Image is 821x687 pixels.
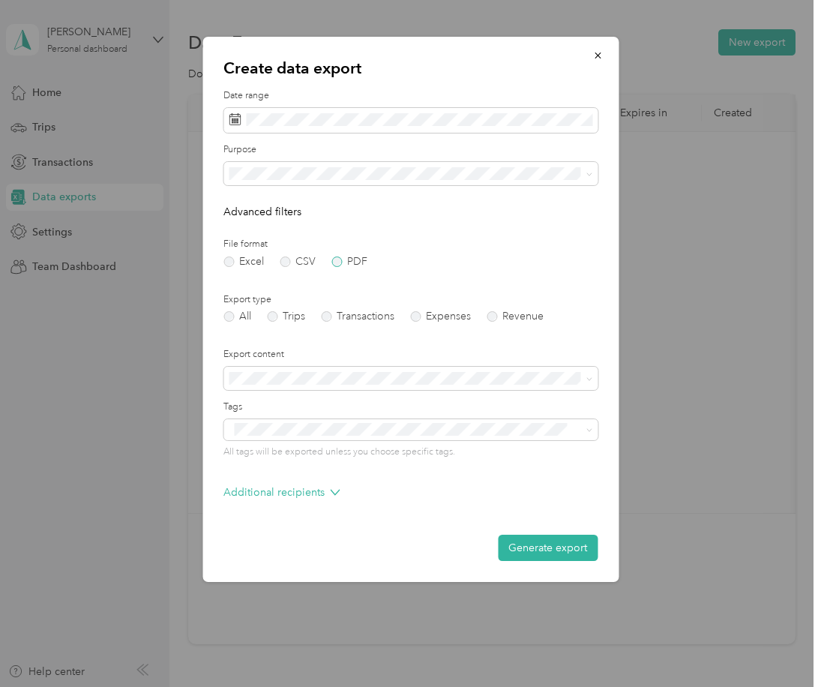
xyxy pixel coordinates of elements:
label: Export content [223,348,598,361]
label: Trips [267,311,305,322]
label: Transactions [321,311,394,322]
button: Generate export [498,535,598,561]
p: Advanced filters [223,204,598,220]
label: PDF [331,256,367,267]
label: Export type [223,293,598,307]
label: Expenses [410,311,471,322]
label: Revenue [487,311,544,322]
label: File format [223,238,598,251]
label: Purpose [223,143,598,157]
p: Create data export [223,58,598,79]
label: Excel [223,256,264,267]
label: CSV [280,256,316,267]
iframe: Everlance-gr Chat Button Frame [737,603,821,687]
label: Tags [223,400,598,414]
label: All [223,311,251,322]
p: Additional recipients [223,484,340,500]
label: Date range [223,89,598,103]
p: All tags will be exported unless you choose specific tags. [223,445,598,459]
